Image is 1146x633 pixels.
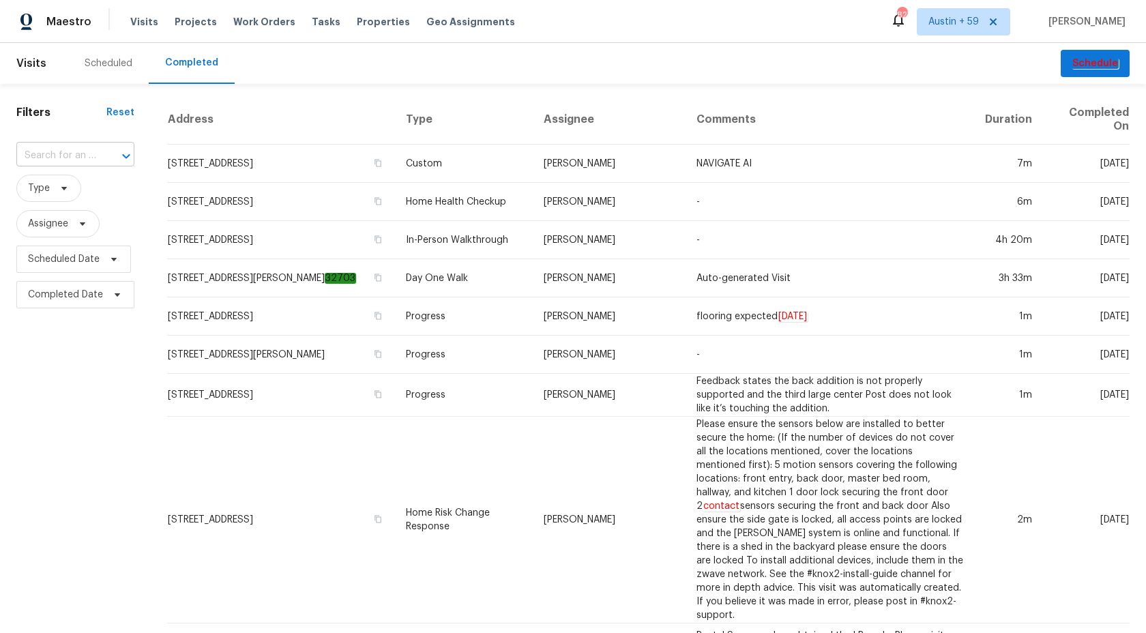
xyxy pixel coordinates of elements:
[233,15,295,29] span: Work Orders
[1043,417,1130,623] td: [DATE]
[28,252,100,266] span: Scheduled Date
[395,417,533,623] td: Home Risk Change Response
[686,336,974,374] td: -
[167,297,395,336] td: [STREET_ADDRESS]
[372,157,384,169] button: Copy Address
[16,145,96,166] input: Search for an address...
[395,145,533,183] td: Custom
[1043,145,1130,183] td: [DATE]
[974,417,1043,623] td: 2m
[533,259,686,297] td: [PERSON_NAME]
[372,388,384,400] button: Copy Address
[533,417,686,623] td: [PERSON_NAME]
[395,183,533,221] td: Home Health Checkup
[372,195,384,207] button: Copy Address
[1043,336,1130,374] td: [DATE]
[1061,50,1130,78] button: Schedule
[372,513,384,525] button: Copy Address
[46,15,91,29] span: Maestro
[175,15,217,29] span: Projects
[686,297,974,336] td: flooring expected
[426,15,515,29] span: Geo Assignments
[28,181,50,195] span: Type
[395,221,533,259] td: In-Person Walkthrough
[167,95,395,145] th: Address
[372,233,384,246] button: Copy Address
[167,145,395,183] td: [STREET_ADDRESS]
[395,297,533,336] td: Progress
[686,95,974,145] th: Comments
[395,95,533,145] th: Type
[395,259,533,297] td: Day One Walk
[533,183,686,221] td: [PERSON_NAME]
[686,259,974,297] td: Auto-generated Visit
[167,221,395,259] td: [STREET_ADDRESS]
[167,374,395,417] td: [STREET_ADDRESS]
[28,288,103,301] span: Completed Date
[778,311,808,322] em: [DATE]
[897,8,907,22] div: 827
[167,183,395,221] td: [STREET_ADDRESS]
[974,297,1043,336] td: 1m
[533,145,686,183] td: [PERSON_NAME]
[686,417,974,623] td: Please ensure the sensors below are installed to better secure the home: (If the number of device...
[1043,297,1130,336] td: [DATE]
[130,15,158,29] span: Visits
[533,336,686,374] td: [PERSON_NAME]
[16,106,106,119] h1: Filters
[117,147,136,166] button: Open
[395,336,533,374] td: Progress
[686,221,974,259] td: -
[357,15,410,29] span: Properties
[974,336,1043,374] td: 1m
[167,417,395,623] td: [STREET_ADDRESS]
[325,273,356,284] em: 32703
[533,95,686,145] th: Assignee
[1043,259,1130,297] td: [DATE]
[312,17,340,27] span: Tasks
[1072,58,1119,69] em: Schedule
[1043,15,1126,29] span: [PERSON_NAME]
[686,374,974,417] td: Feedback states the back addition is not properly supported and the third large center Post does ...
[703,501,740,512] em: contact
[1043,374,1130,417] td: [DATE]
[28,217,68,231] span: Assignee
[974,259,1043,297] td: 3h 33m
[974,221,1043,259] td: 4h 20m
[533,374,686,417] td: [PERSON_NAME]
[686,145,974,183] td: NAVIGATE AI
[165,56,218,70] div: Completed
[167,259,395,297] td: [STREET_ADDRESS][PERSON_NAME]
[974,95,1043,145] th: Duration
[974,183,1043,221] td: 6m
[372,271,384,284] button: Copy Address
[372,348,384,360] button: Copy Address
[533,297,686,336] td: [PERSON_NAME]
[106,106,134,119] div: Reset
[85,57,132,70] div: Scheduled
[372,310,384,322] button: Copy Address
[395,374,533,417] td: Progress
[686,183,974,221] td: -
[167,336,395,374] td: [STREET_ADDRESS][PERSON_NAME]
[533,221,686,259] td: [PERSON_NAME]
[1043,95,1130,145] th: Completed On
[974,374,1043,417] td: 1m
[1043,183,1130,221] td: [DATE]
[1043,221,1130,259] td: [DATE]
[928,15,979,29] span: Austin + 59
[974,145,1043,183] td: 7m
[16,48,46,78] span: Visits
